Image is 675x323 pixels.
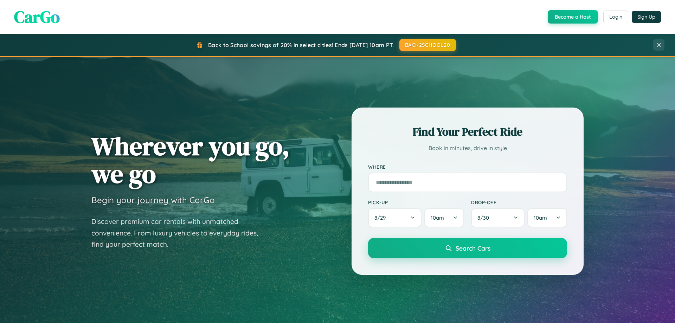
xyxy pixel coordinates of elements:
span: Search Cars [456,244,490,252]
h3: Begin your journey with CarGo [91,195,215,205]
button: 8/30 [471,208,525,227]
p: Discover premium car rentals with unmatched convenience. From luxury vehicles to everyday rides, ... [91,216,267,250]
button: 10am [424,208,464,227]
button: Login [603,11,628,23]
button: Become a Host [548,10,598,24]
span: 10am [431,214,444,221]
h1: Wherever you go, we go [91,132,290,188]
button: Sign Up [632,11,661,23]
button: Search Cars [368,238,567,258]
button: BACK2SCHOOL20 [399,39,456,51]
label: Where [368,164,567,170]
span: 8 / 30 [477,214,493,221]
button: 10am [527,208,567,227]
label: Pick-up [368,199,464,205]
span: 10am [534,214,547,221]
span: Back to School savings of 20% in select cities! Ends [DATE] 10am PT. [208,41,394,49]
span: 8 / 29 [374,214,389,221]
p: Book in minutes, drive in style [368,143,567,153]
span: CarGo [14,5,60,28]
h2: Find Your Perfect Ride [368,124,567,140]
label: Drop-off [471,199,567,205]
button: 8/29 [368,208,422,227]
